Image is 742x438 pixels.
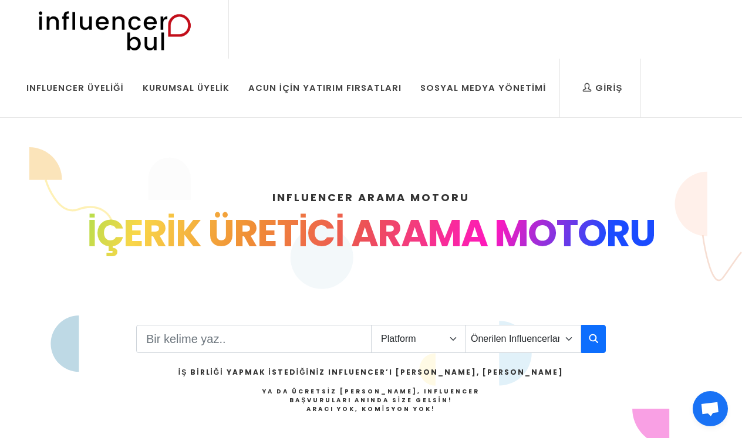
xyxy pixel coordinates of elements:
[178,387,564,413] h4: Ya da Ücretsiz [PERSON_NAME], Influencer Başvuruları Anında Size Gelsin!
[178,367,564,378] h2: İş Birliği Yapmak İstediğiniz Influencer’ı [PERSON_NAME], [PERSON_NAME]
[693,391,728,426] a: Açık sohbet
[412,59,555,117] a: Sosyal Medya Yönetimi
[306,405,436,413] strong: Aracı Yok, Komisyon Yok!
[574,59,631,117] a: Giriş
[420,82,546,94] div: Sosyal Medya Yönetimi
[240,59,410,117] a: Acun İçin Yatırım Fırsatları
[582,82,622,94] div: Giriş
[18,59,133,117] a: Influencer Üyeliği
[136,325,372,353] input: Search
[43,205,699,262] div: İÇERİK ÜRETİCİ ARAMA MOTORU
[26,82,124,94] div: Influencer Üyeliği
[248,82,402,94] div: Acun İçin Yatırım Fırsatları
[43,189,699,205] h4: INFLUENCER ARAMA MOTORU
[134,59,238,117] a: Kurumsal Üyelik
[143,82,230,94] div: Kurumsal Üyelik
